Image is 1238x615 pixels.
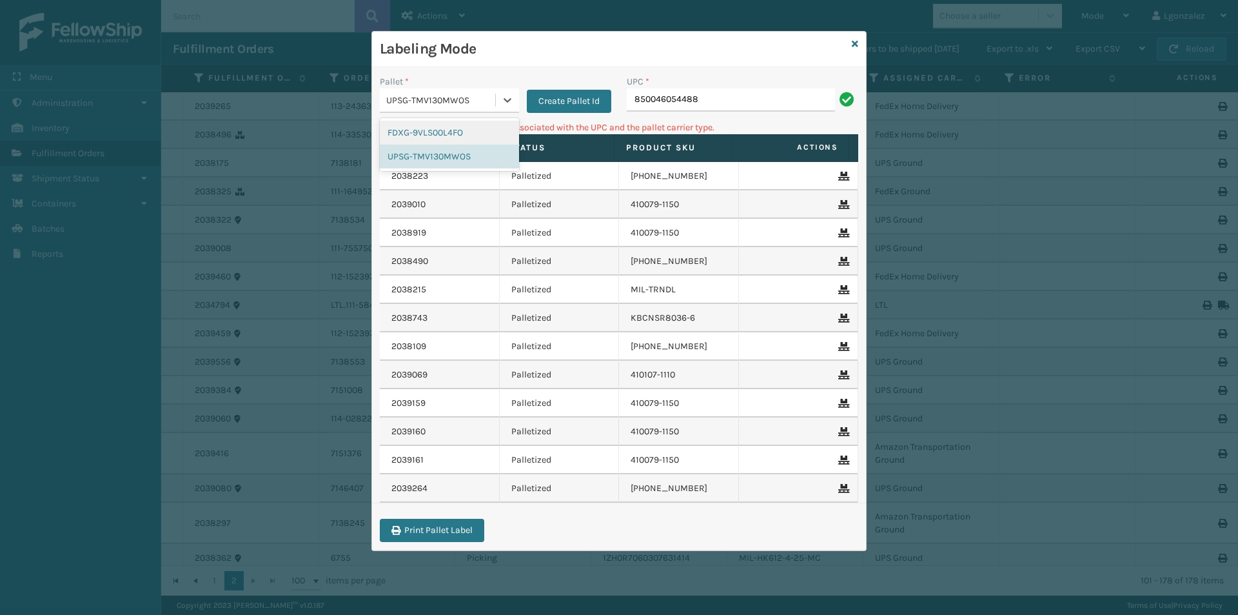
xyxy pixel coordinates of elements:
a: 2039069 [391,368,427,381]
td: 410079-1150 [619,418,739,446]
td: 410079-1150 [619,219,739,247]
label: Pallet [380,75,409,88]
td: Palletized [500,219,620,247]
i: Remove From Pallet [838,172,846,181]
a: 2039010 [391,198,426,211]
td: Palletized [500,361,620,389]
i: Remove From Pallet [838,314,846,323]
i: Remove From Pallet [838,484,846,493]
td: [PHONE_NUMBER] [619,162,739,190]
td: Palletized [500,190,620,219]
i: Remove From Pallet [838,427,846,436]
div: UPSG-TMV130MWOS [380,145,519,168]
p: Can't find any fulfillment orders associated with the UPC and the pallet carrier type. [380,121,858,134]
i: Remove From Pallet [838,456,846,465]
button: Create Pallet Id [527,90,611,113]
div: UPSG-TMV130MWOS [386,94,496,107]
td: MIL-TRNDL [619,276,739,304]
a: 2039160 [391,425,426,438]
i: Remove From Pallet [838,342,846,351]
td: Palletized [500,276,620,304]
i: Remove From Pallet [838,228,846,237]
div: FDXG-9VLS00L4FO [380,121,519,145]
td: 410079-1150 [619,446,739,474]
td: [PHONE_NUMBER] [619,247,739,276]
td: Palletized [500,162,620,190]
i: Remove From Pallet [838,399,846,408]
td: Palletized [500,304,620,332]
a: 2039161 [391,454,424,467]
td: Palletized [500,418,620,446]
td: [PHONE_NUMBER] [619,332,739,361]
td: [PHONE_NUMBER] [619,474,739,503]
td: Palletized [500,446,620,474]
i: Remove From Pallet [838,257,846,266]
a: 2038490 [391,255,428,268]
a: 2038109 [391,340,426,353]
td: Palletized [500,474,620,503]
i: Remove From Pallet [838,200,846,209]
label: Status [509,142,602,154]
td: 410079-1150 [619,389,739,418]
td: Palletized [500,332,620,361]
a: 2039264 [391,482,427,495]
a: 2038919 [391,227,426,239]
td: 410107-1110 [619,361,739,389]
label: Product SKU [626,142,720,154]
td: Palletized [500,389,620,418]
td: 410079-1150 [619,190,739,219]
a: 2038215 [391,283,426,296]
label: UPC [627,75,649,88]
a: 2038223 [391,170,428,183]
a: 2038743 [391,312,427,325]
a: 2039159 [391,397,426,410]
i: Remove From Pallet [838,285,846,294]
td: Palletized [500,247,620,276]
span: Actions [736,137,846,158]
td: KBCNSR8036-6 [619,304,739,332]
button: Print Pallet Label [380,519,484,542]
i: Remove From Pallet [838,370,846,379]
h3: Labeling Mode [380,39,847,59]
